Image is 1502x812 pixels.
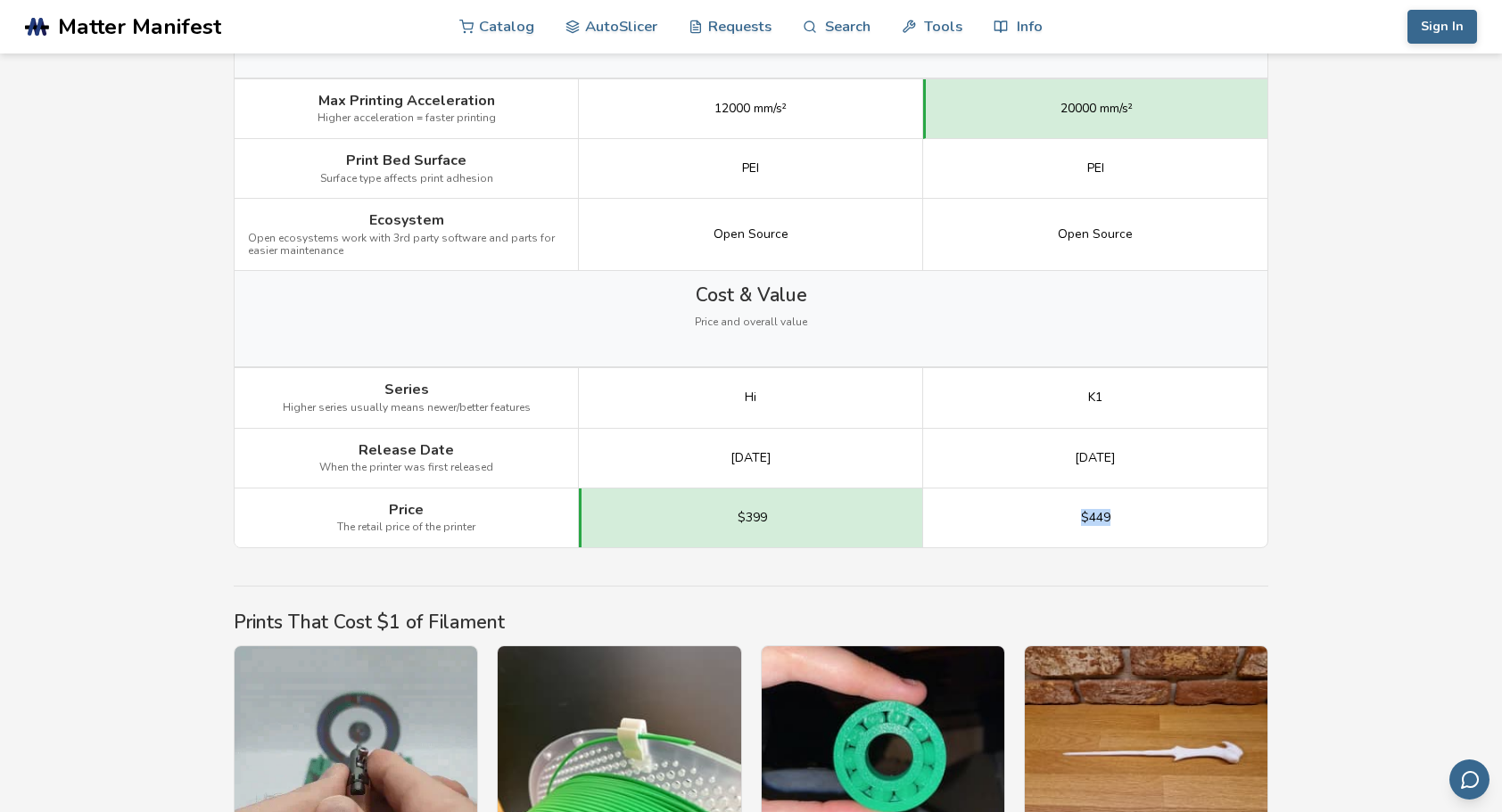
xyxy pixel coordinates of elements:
[389,502,424,518] span: Price
[318,112,496,125] span: Higher acceleration = faster printing
[318,93,495,109] span: Max Printing Acceleration
[738,511,767,525] span: $399
[696,284,807,306] span: Cost & Value
[283,402,531,414] span: Higher series usually means newer/better features
[1087,161,1104,176] span: PEI
[346,152,466,168] span: Print Bed Surface
[359,442,454,458] span: Release Date
[1081,511,1110,525] span: $449
[1058,227,1133,242] span: Open Source
[695,316,807,329] span: Price and overall value
[319,462,493,474] span: When the printer was first released
[745,390,756,405] span: Hi
[730,451,772,465] span: [DATE]
[384,381,429,398] span: Series
[1060,102,1133,116] span: 20000 mm/s²
[742,161,759,176] span: PEI
[1088,390,1102,405] span: K1
[714,102,787,116] span: 12000 mm/s²
[1407,10,1477,44] button: Sign In
[58,14,221,39] span: Matter Manifest
[1449,759,1490,800] button: Send feedback via email
[369,212,444,228] span: Ecosystem
[337,521,475,534] span: The retail price of the printer
[714,227,788,242] span: Open Source
[320,173,493,185] span: Surface type affects print adhesion
[248,233,565,258] span: Open ecosystems work with 3rd party software and parts for easier maintenance
[234,611,1268,633] h2: Prints That Cost $1 of Filament
[1075,451,1116,465] span: [DATE]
